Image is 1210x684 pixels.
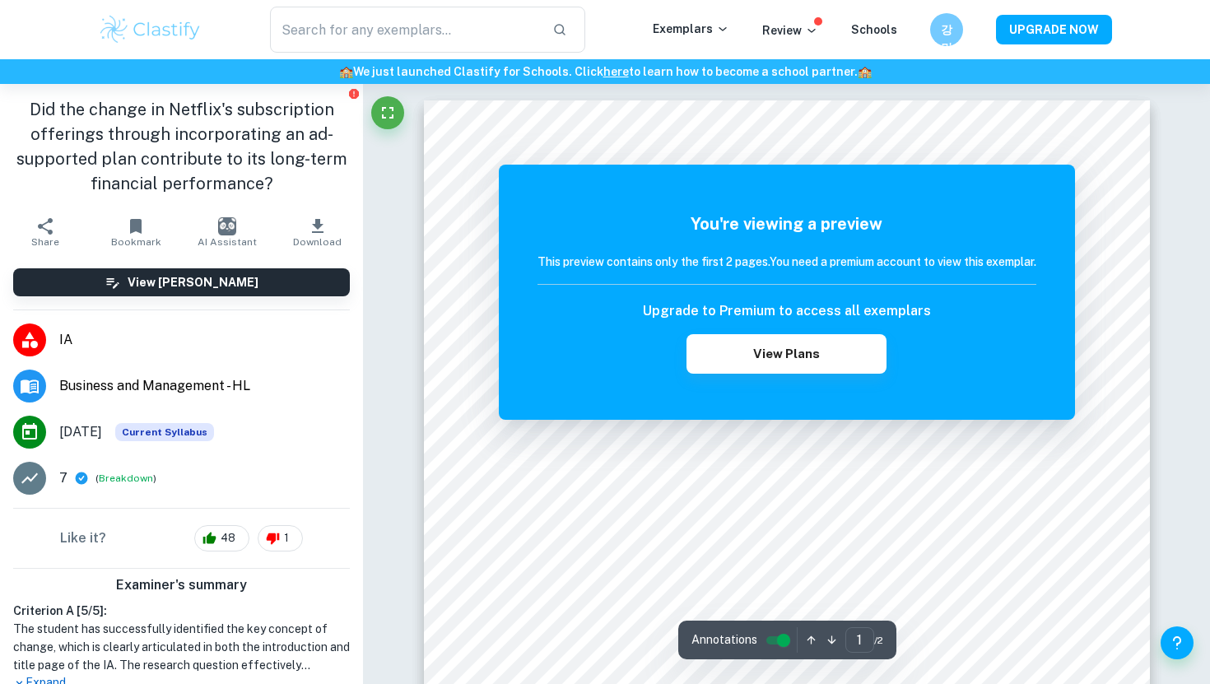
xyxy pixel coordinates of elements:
button: Help and Feedback [1161,626,1194,659]
span: [DATE] [59,422,102,442]
h6: View [PERSON_NAME] [128,273,258,291]
span: Annotations [691,631,757,649]
p: Exemplars [653,20,729,38]
button: 강민 [930,13,963,46]
button: Bookmark [91,209,181,255]
img: Clastify logo [98,13,202,46]
span: 1 [275,530,298,547]
input: Search for any exemplars... [270,7,539,53]
span: ( ) [95,471,156,486]
p: Review [762,21,818,40]
h1: Did the change in Netflix's subscription offerings through incorporating an ad-supported plan con... [13,97,350,196]
a: Schools [851,23,897,36]
span: Download [293,236,342,248]
span: 🏫 [339,65,353,78]
span: Current Syllabus [115,423,214,441]
img: AI Assistant [218,217,236,235]
a: here [603,65,629,78]
button: Fullscreen [371,96,404,129]
h6: Like it? [60,528,106,548]
button: Download [272,209,363,255]
span: / 2 [874,633,883,648]
h6: Criterion A [ 5 / 5 ]: [13,602,350,620]
span: 🏫 [858,65,872,78]
button: View [PERSON_NAME] [13,268,350,296]
h6: Examiner's summary [7,575,356,595]
h5: You're viewing a preview [538,212,1036,236]
button: View Plans [686,334,886,374]
h6: We just launched Clastify for Schools. Click to learn how to become a school partner. [3,63,1207,81]
div: This exemplar is based on the current syllabus. Feel free to refer to it for inspiration/ideas wh... [115,423,214,441]
p: 7 [59,468,67,488]
button: Report issue [347,87,360,100]
h6: 강민 [938,21,956,39]
h6: This preview contains only the first 2 pages. You need a premium account to view this exemplar. [538,253,1036,271]
span: Bookmark [111,236,161,248]
button: AI Assistant [182,209,272,255]
button: UPGRADE NOW [996,15,1112,44]
span: Share [31,236,59,248]
h1: The student has successfully identified the key concept of change, which is clearly articulated i... [13,620,350,674]
h6: Upgrade to Premium to access all exemplars [643,301,931,321]
button: Breakdown [99,471,153,486]
span: Business and Management - HL [59,376,350,396]
span: 48 [212,530,244,547]
span: AI Assistant [198,236,257,248]
span: IA [59,330,350,350]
